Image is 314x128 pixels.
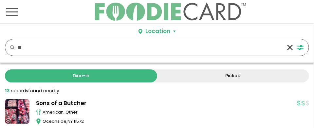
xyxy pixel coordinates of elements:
span: Oceanside [43,118,66,124]
span: 11572 [74,118,84,124]
img: map_icon.svg [36,118,41,125]
button: FILTERS [295,39,309,56]
a: Pickup [157,69,309,82]
span: NY [67,118,73,124]
div: american, other [43,109,291,116]
a: Sons of a Butcher [36,99,291,108]
a: Dine-in [5,69,157,82]
div: found nearby [5,87,59,94]
strong: 13 [5,87,9,94]
div: Location [146,27,171,36]
div: , [43,118,291,125]
span: records [11,87,28,94]
img: cutlery_icon.svg [36,109,41,116]
button: Location [139,27,176,36]
img: FoodieCard; Eat, Drink, Save, Donate [94,2,246,21]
